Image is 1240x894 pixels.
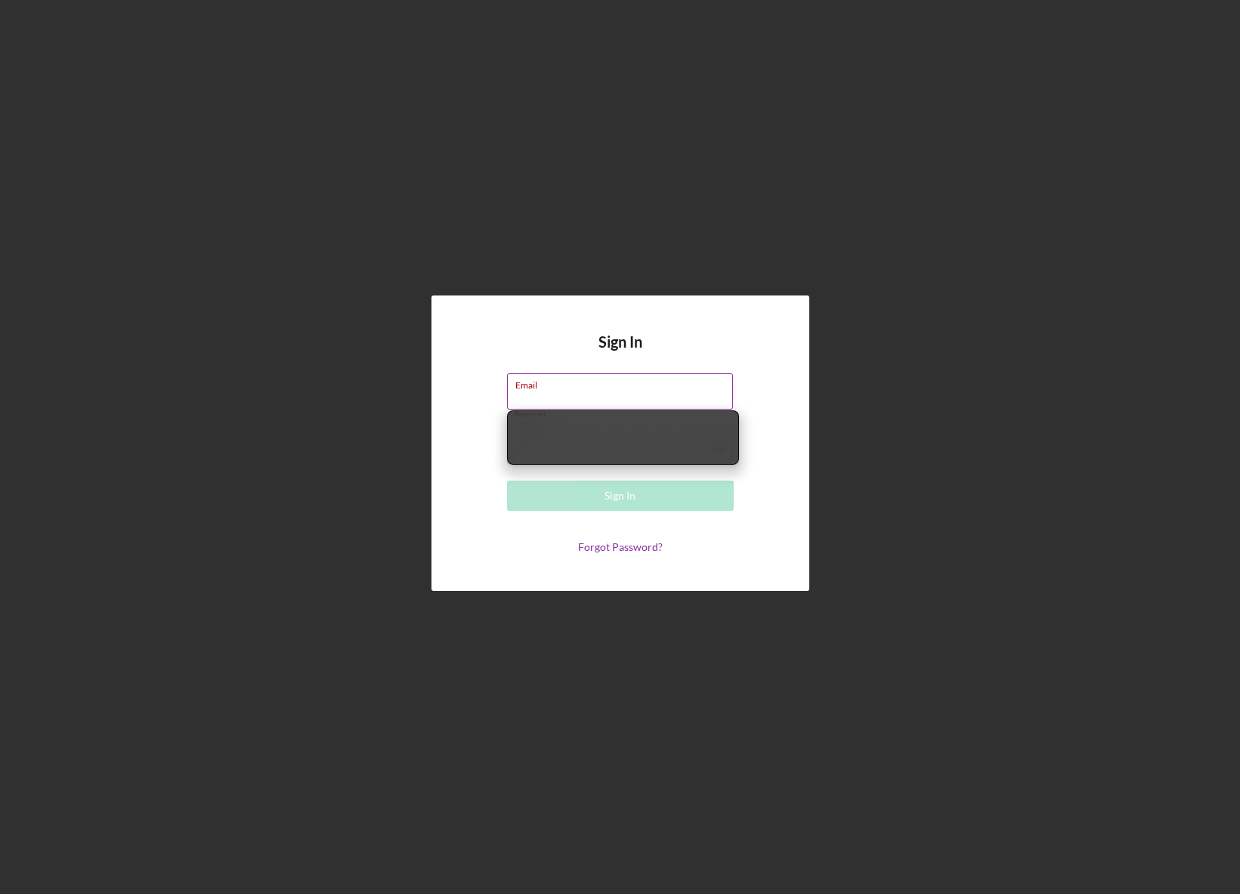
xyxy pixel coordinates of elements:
[605,481,635,511] div: Sign In
[515,374,733,391] label: Email
[507,481,734,511] button: Sign In
[578,540,663,553] a: Forgot Password?
[598,333,642,373] h4: Sign In
[507,410,734,419] div: Required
